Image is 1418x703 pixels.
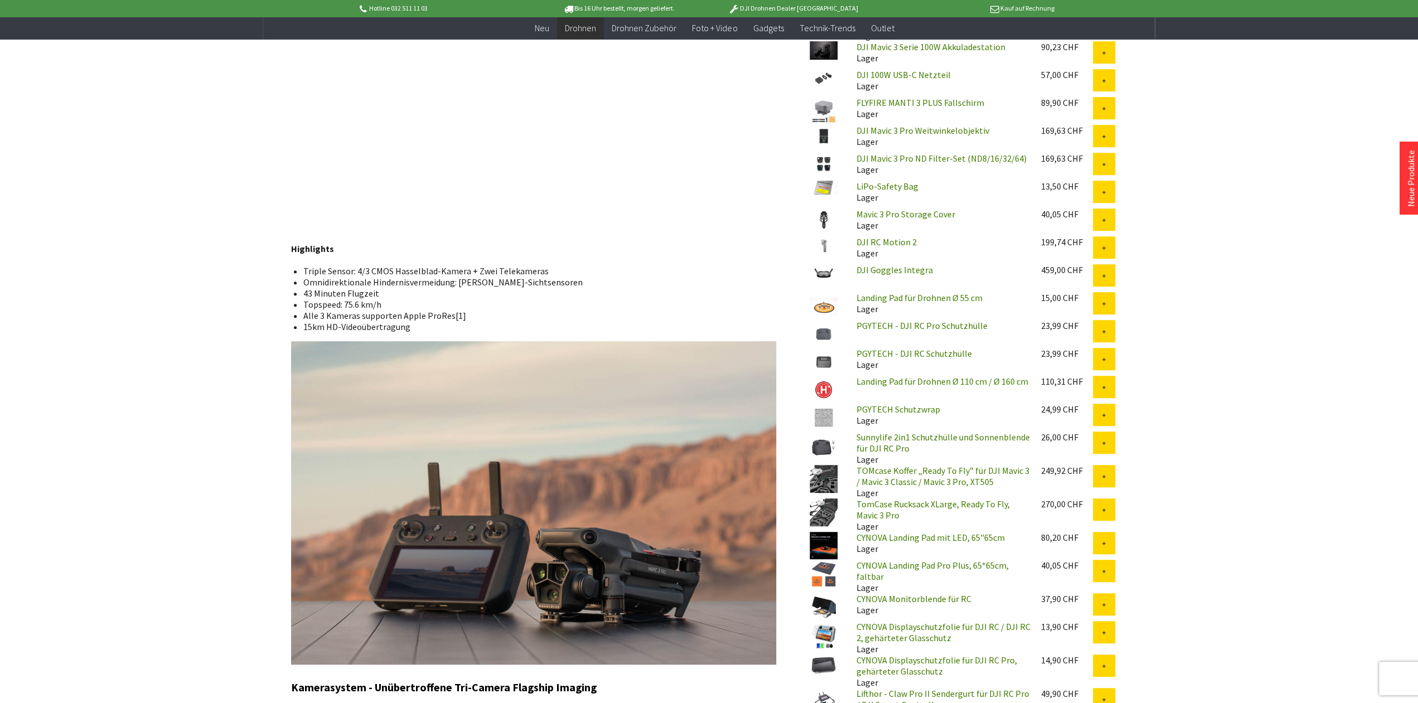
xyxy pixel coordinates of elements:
div: 80,20 CHF [1041,532,1093,543]
div: Lager [848,181,1032,203]
div: Lager [848,209,1032,231]
div: 459,00 CHF [1041,264,1093,275]
div: 40,05 CHF [1041,560,1093,571]
a: DJI 100W USB-C Netzteil [856,69,951,80]
li: Topspeed: 75.6 km/h [303,299,767,310]
a: CYNOVA Landing Pad Pro Plus, 65*65cm, faltbar [856,560,1009,582]
a: Neu [527,17,557,40]
div: 40,05 CHF [1041,209,1093,220]
span: Outlet [870,22,894,33]
a: Outlet [863,17,902,40]
a: PGYTECH - DJI RC Pro Schutzhülle [856,320,988,331]
img: DJI Mavic 3 Serie 100W Akkuladestation [810,41,838,60]
img: CYNOVA Landing Pad mit LED, 65 [810,532,838,559]
div: 13,50 CHF [1041,181,1093,192]
a: Sunnylife 2in1 Schutzhülle und Sonnenblende für DJI RC Pro [856,432,1030,454]
div: 57,00 CHF [1041,69,1093,80]
div: Lager [848,348,1032,370]
span: Drohnen [565,22,596,33]
div: Lager [848,532,1032,554]
img: Landing Pad für Drohnen Ø 110 cm / Ø 160 cm [810,376,838,404]
div: 169,63 CHF [1041,125,1093,136]
div: 37,90 CHF [1041,593,1093,604]
span: Technik-Trends [799,22,855,33]
div: 110,31 CHF [1041,376,1093,387]
li: 15km HD-Videoübertragung [303,321,767,332]
img: Sunnylife 2in1 Schutzhülle und Sonnenblende für DJI RC Pro [810,432,838,459]
img: FLYFIRE MANTI 3 PLUS Fallschirm [810,97,838,125]
li: Alle 3 Kameras supporten Apple ProRes[1] [303,310,767,321]
strong: Highlights [291,243,334,254]
a: DJI Goggles Integra [856,264,933,275]
div: 26,00 CHF [1041,432,1093,443]
img: DJI 100W USB-C Netzteil [810,69,838,88]
div: Lager [848,97,1032,119]
div: 15,00 CHF [1041,292,1093,303]
a: Landing Pad für Drohnen Ø 55 cm [856,292,983,303]
div: Lager [848,432,1032,465]
div: Lager [848,560,1032,593]
a: Mavic 3 Pro Storage Cover [856,209,955,220]
div: Lager [848,593,1032,615]
div: Lager [848,654,1032,688]
p: Kauf auf Rechnung [880,2,1054,15]
div: 89,90 CHF [1041,97,1093,108]
span: Gadgets [753,22,783,33]
div: 249,92 CHF [1041,465,1093,476]
div: 270,00 CHF [1041,498,1093,510]
a: Landing Pad für Drohnen Ø 110 cm / Ø 160 cm [856,376,1028,387]
span: Kamerasystem - Unübertroffene Tri-Camera Flagship Imaging [291,680,597,694]
p: Bis 16 Uhr bestellt, morgen geliefert. [532,2,706,15]
a: CYNOVA Landing Pad mit LED, 65"65cm [856,532,1005,543]
a: Foto + Video [684,17,745,40]
img: DJI Goggles Integra [810,264,838,283]
div: 23,99 CHF [1041,348,1093,359]
img: DJI RC Motion 2 [810,236,838,255]
a: FLYFIRE MANTI 3 PLUS Fallschirm [856,97,984,108]
div: 169,63 CHF [1041,153,1093,164]
div: Lager [848,465,1032,498]
a: TomCase Rucksack XLarge, Ready To Fly, Mavic 3 Pro [856,498,1010,521]
a: PGYTECH - DJI RC Schutzhülle [856,348,972,359]
a: PGYTECH Schutzwrap [856,404,940,415]
a: Gadgets [745,17,791,40]
a: DJI Mavic 3 Pro ND Filter-Set (ND8/16/32/64) [856,153,1027,164]
div: 49,90 CHF [1041,688,1093,699]
div: Lager [848,69,1032,91]
img: PGYTECH - DJI RC Pro Schutzhülle [810,320,838,348]
div: 24,99 CHF [1041,404,1093,415]
span: Drohnen Zubehör [612,22,676,33]
img: TomCase Rucksack XLarge, Ready To Fly, Mavic 3 Pro [810,498,838,526]
div: 13,90 CHF [1041,621,1093,632]
div: Lager [848,236,1032,259]
div: 199,74 CHF [1041,236,1093,248]
a: DJI RC Motion 2 [856,236,917,248]
div: 14,90 CHF [1041,654,1093,666]
div: Lager [848,621,1032,654]
div: Lager [848,292,1032,314]
img: CYNOVA Displayschutzfolie für DJI RC Pro, gehärteter Glasschutz [810,654,838,676]
img: CYNOVA Monitorblende für RC [810,593,838,621]
div: Lager [848,41,1032,64]
a: Neue Produkte [1405,150,1416,207]
a: Drohnen Zubehör [604,17,684,40]
a: DJI Mavic 3 Serie 100W Akkuladestation [856,41,1005,52]
a: LiPo-Safety Bag [856,181,918,192]
span: Foto + Video [692,22,737,33]
img: dji-mavic-3-pro-szene-001 [291,341,776,665]
a: DJI Mavic 3 Pro Weitwinkelobjektiv [856,125,989,136]
li: Triple Sensor: 4/3 CMOS Hasselblad-Kamera + Zwei Telekameras [303,265,767,277]
a: Technik-Trends [791,17,863,40]
img: Mavic 3 Pro Storage Cover [810,209,838,231]
div: 90,23 CHF [1041,41,1093,52]
div: Lager [848,404,1032,426]
a: CYNOVA Displayschutzfolie für DJI RC / DJI RC 2, gehärteter Glasschutz [856,621,1030,643]
a: CYNOVA Displayschutzfolie für DJI RC Pro, gehärteter Glasschutz [856,654,1017,677]
a: TOMcase Koffer „Ready To Fly” für DJI Mavic 3 / Mavic 3 Classic / Mavic 3 Pro, XT505 [856,465,1029,487]
img: Landing Pad für Drohnen Ø 55 cm [810,292,838,320]
div: 23,99 CHF [1041,320,1093,331]
li: 43 Minuten Flugzeit [303,288,767,299]
span: Neu [535,22,549,33]
a: CYNOVA Monitorblende für RC [856,593,971,604]
img: LiPo-Safety Bag [810,181,838,195]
